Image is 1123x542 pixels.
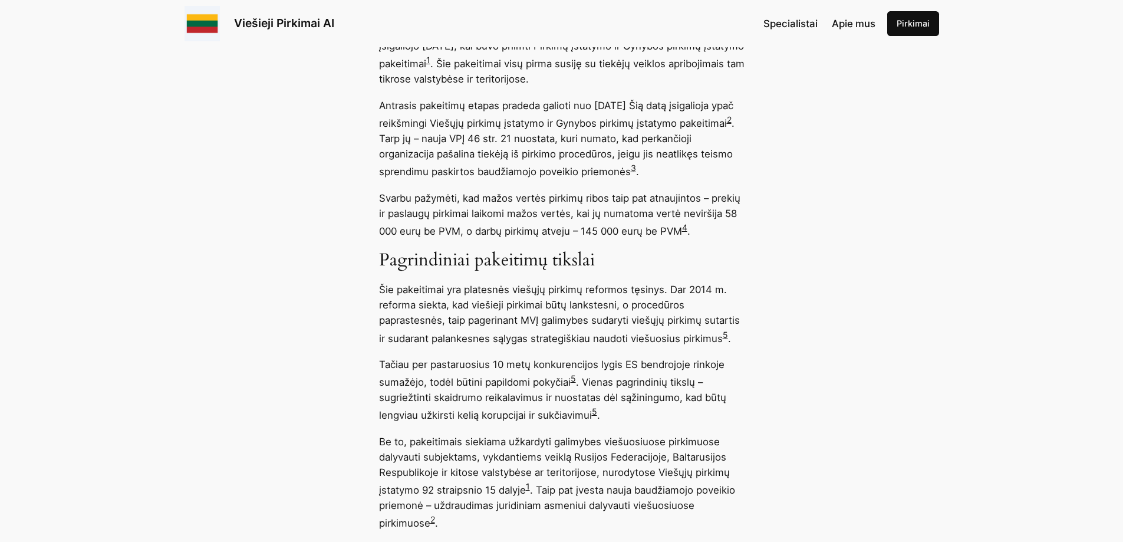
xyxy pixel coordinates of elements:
span: Specialistai [763,18,818,29]
nav: Navigation [763,16,875,31]
p: Viešųjų pirkimų įstatymo pokyčiai įsigalioja etapais. Pirmieji pakeitimai įsigaliojo [DATE], kai ... [379,23,745,87]
a: Viešieji Pirkimai AI [234,16,334,30]
a: 1 [526,481,530,491]
a: 3 [631,163,636,173]
a: 2 [727,114,732,124]
a: 5 [571,373,576,383]
p: Antrasis pakeitimų etapas pradeda galioti nuo [DATE] Šią datą įsigalioja ypač reikšmingi Viešųjų ... [379,98,745,179]
a: 5 [723,330,728,340]
a: Pirkimai [887,11,939,36]
p: Svarbu pažymėti, kad mažos vertės pirkimų ribos taip pat atnaujintos – prekių ir paslaugų pirkima... [379,190,745,239]
a: 5 [592,406,597,416]
p: Tačiau per pastaruosius 10 metų konkurencijos lygis ES bendrojoje rinkoje sumažėjo, todėl būtini ... [379,357,745,422]
a: Specialistai [763,16,818,31]
span: Apie mus [832,18,875,29]
a: 1 [426,55,430,65]
h3: Pagrindiniai pakeitimų tikslai [379,250,745,271]
img: Viešieji pirkimai logo [185,6,220,41]
a: 2 [430,514,435,524]
a: Apie mus [832,16,875,31]
a: 4 [682,222,687,232]
p: Šie pakeitimai yra platesnės viešųjų pirkimų reformos tęsinys. Dar 2014 m. reforma siekta, kad vi... [379,282,745,346]
p: Be to, pakeitimais siekiama užkardyti galimybes viešuosiuose pirkimuose dalyvauti subjektams, vyk... [379,434,745,530]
